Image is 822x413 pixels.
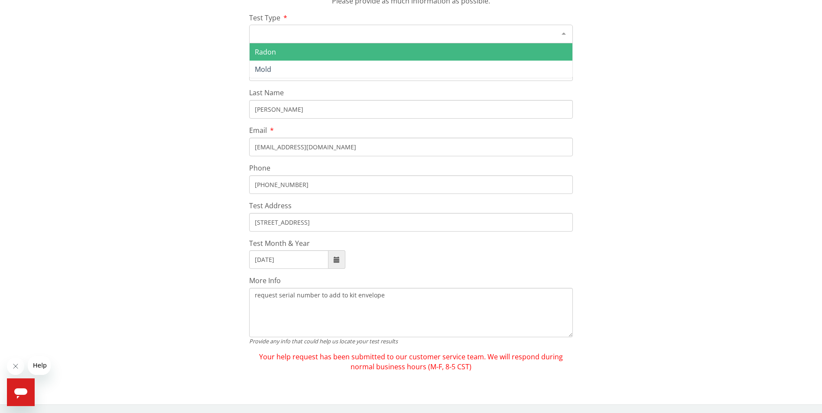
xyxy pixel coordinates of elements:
span: Phone [249,163,270,173]
iframe: Button to launch messaging window [7,378,35,406]
span: Radon [255,47,276,57]
span: More Info [249,276,281,285]
span: Email [249,126,267,135]
span: Test Address [249,201,292,210]
span: Mold [255,65,271,74]
iframe: Message from company [28,356,51,375]
span: Last Name [249,88,284,97]
div: Provide any info that could help us locate your test results [249,337,573,345]
span: Your help request has been submitted to our customer service team. We will respond during normal ... [249,352,573,372]
span: Test Type [249,13,280,23]
span: Test Month & Year [249,239,310,248]
iframe: Close message [7,358,24,375]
